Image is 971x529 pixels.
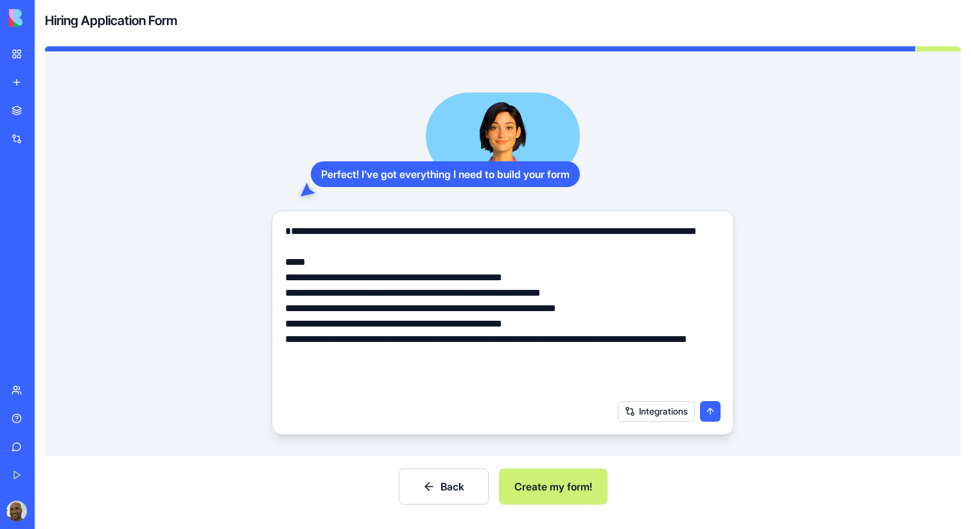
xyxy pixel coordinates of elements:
button: Integrations [618,401,695,422]
div: Perfect! I've got everything I need to build your form [311,161,580,187]
button: Create my form! [499,469,608,505]
button: Back [399,469,489,505]
img: logo [9,9,89,27]
img: ACg8ocKs9cCpOssk_FPawJUO_EP4HIFLCPDJ_inxf66x87b8RoQTU9Py3A=s96-c [6,501,27,521]
h4: Hiring Application Form [45,12,177,30]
